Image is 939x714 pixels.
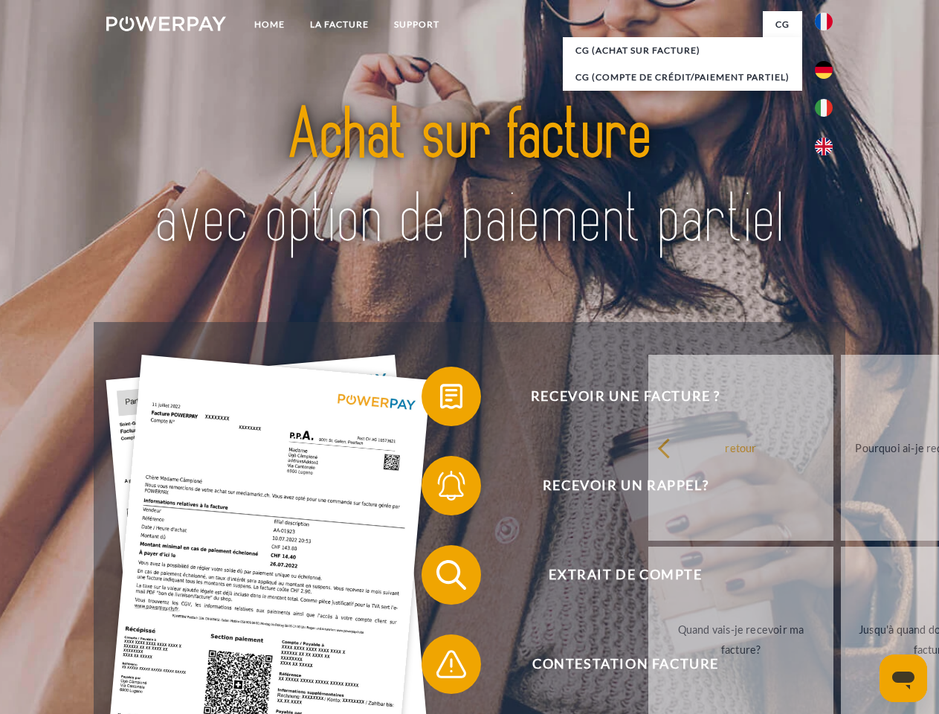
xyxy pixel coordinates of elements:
img: qb_warning.svg [433,646,470,683]
a: CG (achat sur facture) [563,37,802,64]
img: it [815,99,833,117]
img: qb_search.svg [433,556,470,594]
div: retour [657,437,825,457]
button: Recevoir un rappel? [422,456,808,515]
button: Contestation Facture [422,634,808,694]
span: Contestation Facture [443,634,807,694]
span: Extrait de compte [443,545,807,605]
img: logo-powerpay-white.svg [106,16,226,31]
img: qb_bell.svg [433,467,470,504]
img: en [815,138,833,155]
a: Home [242,11,297,38]
img: de [815,61,833,79]
a: CG [763,11,802,38]
div: Quand vais-je recevoir ma facture? [657,620,825,660]
a: Support [381,11,452,38]
img: qb_bill.svg [433,378,470,415]
span: Recevoir un rappel? [443,456,807,515]
img: title-powerpay_fr.svg [142,71,797,285]
button: Recevoir une facture ? [422,367,808,426]
iframe: Bouton de lancement de la fenêtre de messagerie [880,654,927,702]
a: CG (Compte de crédit/paiement partiel) [563,64,802,91]
a: LA FACTURE [297,11,381,38]
img: fr [815,13,833,30]
button: Extrait de compte [422,545,808,605]
span: Recevoir une facture ? [443,367,807,426]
